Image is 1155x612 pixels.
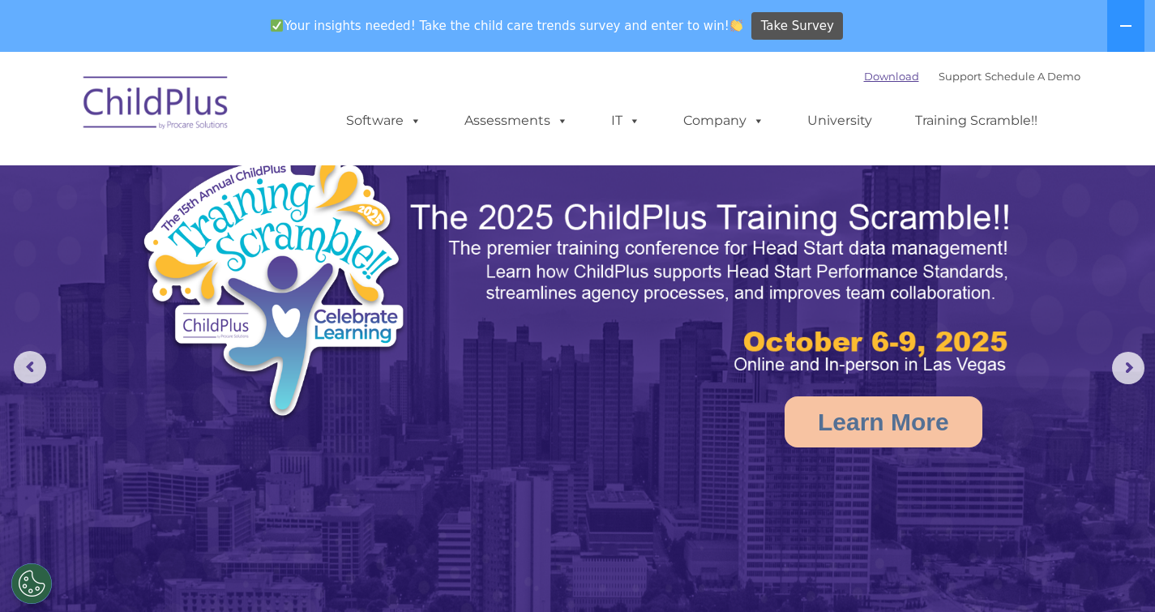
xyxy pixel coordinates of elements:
[761,12,834,41] span: Take Survey
[939,70,982,83] a: Support
[271,19,283,32] img: ✅
[595,105,657,137] a: IT
[225,107,275,119] span: Last name
[667,105,781,137] a: Company
[751,12,843,41] a: Take Survey
[785,396,982,447] a: Learn More
[730,19,742,32] img: 👏
[448,105,584,137] a: Assessments
[899,105,1054,137] a: Training Scramble!!
[11,563,52,604] button: Cookies Settings
[791,105,888,137] a: University
[985,70,1080,83] a: Schedule A Demo
[864,70,919,83] a: Download
[225,173,294,186] span: Phone number
[264,11,750,42] span: Your insights needed! Take the child care trends survey and enter to win!
[864,70,1080,83] font: |
[75,65,237,146] img: ChildPlus by Procare Solutions
[330,105,438,137] a: Software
